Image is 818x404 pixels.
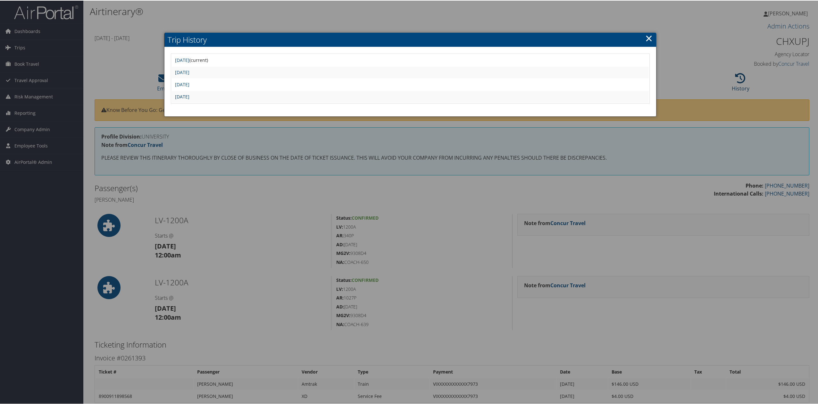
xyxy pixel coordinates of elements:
a: [DATE] [175,93,189,99]
h2: Trip History [164,32,656,46]
td: (current) [172,54,649,65]
a: [DATE] [175,56,189,63]
a: [DATE] [175,81,189,87]
a: [DATE] [175,69,189,75]
a: × [645,31,653,44]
